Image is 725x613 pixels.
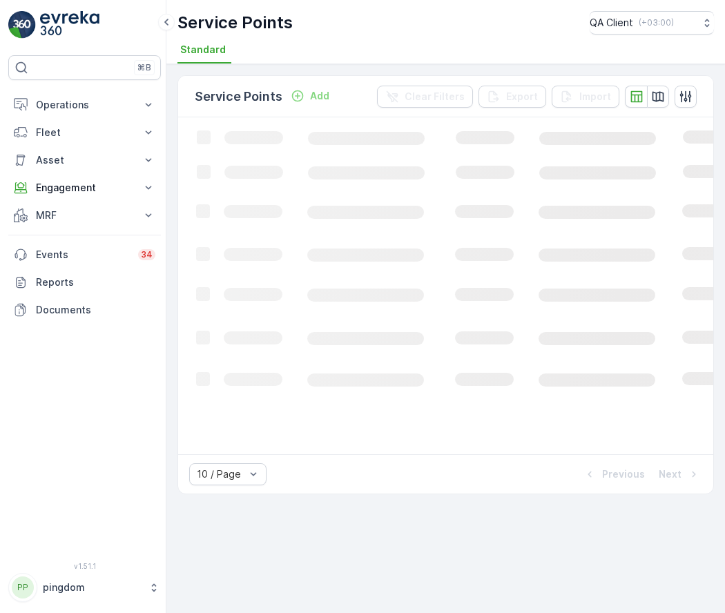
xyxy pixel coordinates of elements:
p: Clear Filters [405,90,465,104]
p: MRF [36,208,133,222]
p: Events [36,248,130,262]
button: Clear Filters [377,86,473,108]
button: MRF [8,202,161,229]
a: Reports [8,269,161,296]
button: Fleet [8,119,161,146]
div: PP [12,576,34,599]
p: QA Client [590,16,633,30]
a: Events34 [8,241,161,269]
p: ( +03:00 ) [639,17,674,28]
img: logo [8,11,36,39]
button: Asset [8,146,161,174]
p: ⌘B [137,62,151,73]
span: Standard [180,43,226,57]
p: Previous [602,467,645,481]
p: Engagement [36,181,133,195]
img: logo_light-DOdMpM7g.png [40,11,99,39]
button: Import [552,86,619,108]
button: Next [657,466,702,483]
button: Engagement [8,174,161,202]
p: Service Points [177,12,293,34]
p: Fleet [36,126,133,139]
p: Import [579,90,611,104]
p: Export [506,90,538,104]
p: Documents [36,303,155,317]
button: Export [478,86,546,108]
p: Operations [36,98,133,112]
p: Next [659,467,681,481]
button: Previous [581,466,646,483]
button: PPpingdom [8,573,161,602]
button: Add [285,88,335,104]
p: pingdom [43,581,142,594]
button: Operations [8,91,161,119]
p: Reports [36,275,155,289]
button: QA Client(+03:00) [590,11,714,35]
a: Documents [8,296,161,324]
p: Service Points [195,87,282,106]
span: v 1.51.1 [8,562,161,570]
p: Add [310,89,329,103]
p: Asset [36,153,133,167]
p: 34 [141,249,153,260]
